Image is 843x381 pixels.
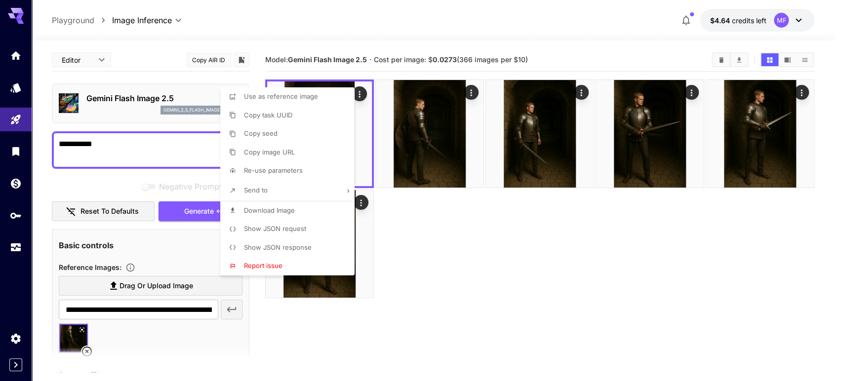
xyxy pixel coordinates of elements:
[244,186,268,194] span: Send to
[244,225,306,232] span: Show JSON request
[244,92,318,100] span: Use as reference image
[244,111,292,119] span: Copy task UUID
[244,148,295,156] span: Copy image URL
[244,243,312,251] span: Show JSON response
[244,206,295,214] span: Download Image
[244,262,282,269] span: Report issue
[244,166,303,174] span: Re-use parameters
[244,129,278,137] span: Copy seed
